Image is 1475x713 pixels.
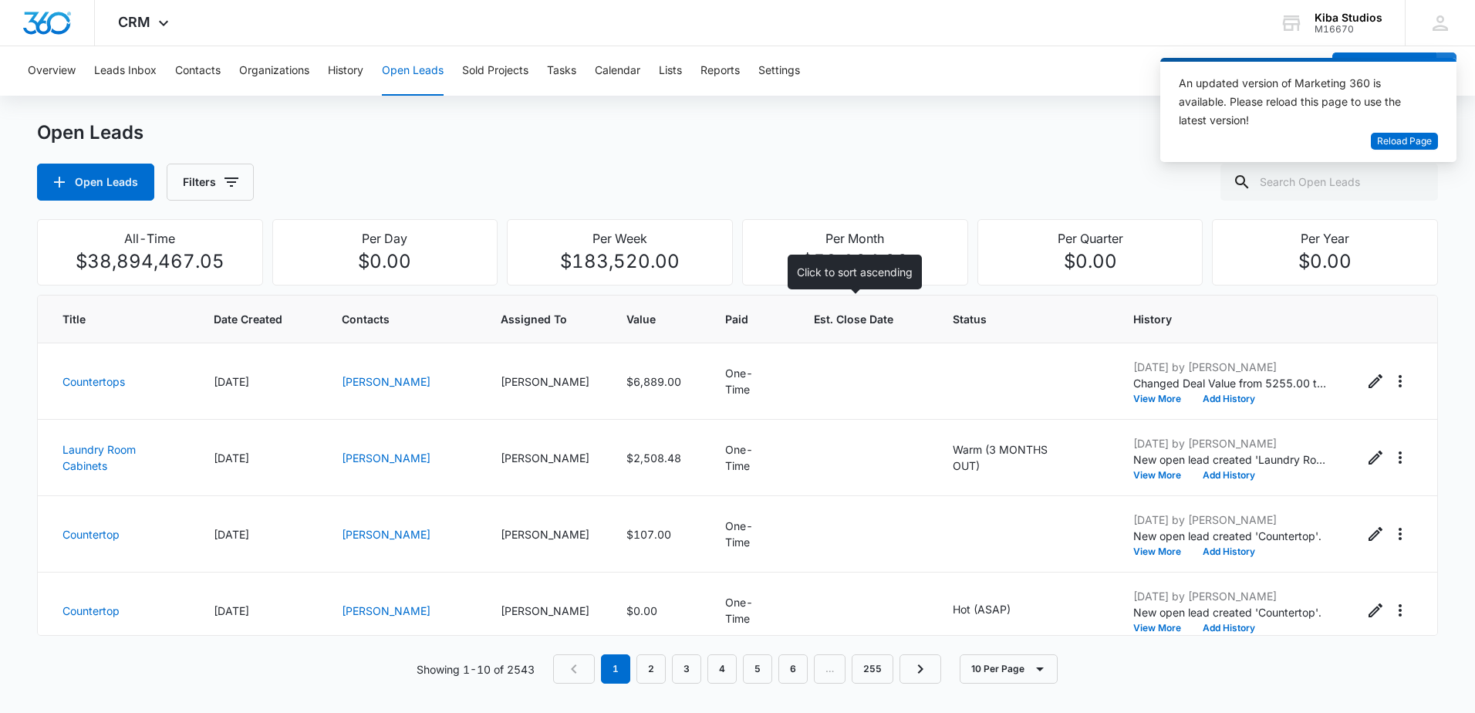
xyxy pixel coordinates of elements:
[953,601,1011,617] p: Hot (ASAP)
[342,451,430,465] a: [PERSON_NAME]
[342,604,430,617] a: [PERSON_NAME]
[1133,471,1192,480] button: View More
[62,604,120,617] a: Countertop
[725,311,754,327] span: Paid
[1133,435,1326,451] p: [DATE] by [PERSON_NAME]
[900,654,941,684] a: Next Page
[1192,623,1266,633] button: Add History
[282,229,488,248] p: Per Day
[1388,598,1413,623] button: Actions
[707,420,795,496] td: One-Time
[743,654,772,684] a: Page 5
[672,654,701,684] a: Page 3
[987,229,1193,248] p: Per Quarter
[788,255,922,289] div: Click to sort ascending
[1315,24,1382,35] div: account id
[1332,52,1436,90] button: Add Contact
[214,311,282,327] span: Date Created
[1133,311,1326,327] span: History
[1133,451,1326,468] p: New open lead created 'Laundry Room Cabinets'.
[1133,528,1326,544] p: New open lead created 'Countertop'.
[1315,12,1382,24] div: account name
[547,46,576,96] button: Tasks
[1363,598,1388,623] button: Edit Open Lead
[1388,445,1413,470] button: Actions
[758,46,800,96] button: Settings
[1133,375,1326,391] p: Changed Deal Value from 5255.00 to 6889
[601,654,630,684] em: 1
[62,375,125,388] a: Countertops
[1371,133,1438,150] button: Reload Page
[1363,445,1388,470] button: Edit Open Lead
[214,451,249,465] span: [DATE]
[626,451,681,465] span: $2,508.48
[852,654,893,684] a: Page 255
[636,654,666,684] a: Page 2
[462,46,528,96] button: Sold Projects
[1133,547,1192,556] button: View More
[1363,522,1388,546] button: Edit Open Lead
[1222,229,1428,248] p: Per Year
[47,229,253,248] p: All-Time
[953,311,1096,327] span: Status
[28,46,76,96] button: Overview
[1133,623,1192,633] button: View More
[1220,164,1438,201] input: Search Open Leads
[626,311,666,327] span: Value
[1222,248,1428,275] p: $0.00
[342,528,430,541] a: [PERSON_NAME]
[626,375,681,388] span: $6,889.00
[1388,369,1413,394] button: Actions
[595,46,640,96] button: Calendar
[501,603,589,619] div: [PERSON_NAME]
[752,229,958,248] p: Per Month
[778,654,808,684] a: Page 6
[94,46,157,96] button: Leads Inbox
[1192,471,1266,480] button: Add History
[37,121,143,144] h1: Open Leads
[37,164,154,201] button: Open Leads
[501,373,589,390] div: [PERSON_NAME]
[282,248,488,275] p: $0.00
[960,654,1058,684] button: 10 Per Page
[1388,522,1413,546] button: Actions
[752,248,958,275] p: $59,104.00
[517,229,723,248] p: Per Week
[814,311,893,327] span: Est. Close Date
[328,46,363,96] button: History
[1179,74,1419,130] div: An updated version of Marketing 360 is available. Please reload this page to use the latest version!
[659,46,682,96] button: Lists
[214,528,249,541] span: [DATE]
[501,450,589,466] div: [PERSON_NAME]
[214,375,249,388] span: [DATE]
[239,46,309,96] button: Organizations
[1377,134,1432,149] span: Reload Page
[62,311,154,327] span: Title
[417,661,535,678] p: Showing 1-10 of 2543
[1133,604,1326,620] p: New open lead created 'Countertop'.
[118,14,150,30] span: CRM
[382,46,444,96] button: Open Leads
[707,654,737,684] a: Page 4
[1192,394,1266,404] button: Add History
[707,573,795,649] td: One-Time
[62,528,120,541] a: Countertop
[1192,547,1266,556] button: Add History
[1133,394,1192,404] button: View More
[953,523,981,542] div: - - Select to Edit Field
[953,601,1038,620] div: - - Select to Edit Field
[501,311,589,327] span: Assigned To
[1133,588,1326,604] p: [DATE] by [PERSON_NAME]
[62,443,136,472] a: Laundry Room Cabinets
[1133,512,1326,528] p: [DATE] by [PERSON_NAME]
[47,248,253,275] p: $38,894,467.05
[1363,369,1388,394] button: Edit Open Lead
[342,311,464,327] span: Contacts
[553,654,941,684] nav: Pagination
[707,343,795,420] td: One-Time
[175,46,221,96] button: Contacts
[517,248,723,275] p: $183,520.00
[342,375,430,388] a: [PERSON_NAME]
[700,46,740,96] button: Reports
[626,528,671,541] span: $107.00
